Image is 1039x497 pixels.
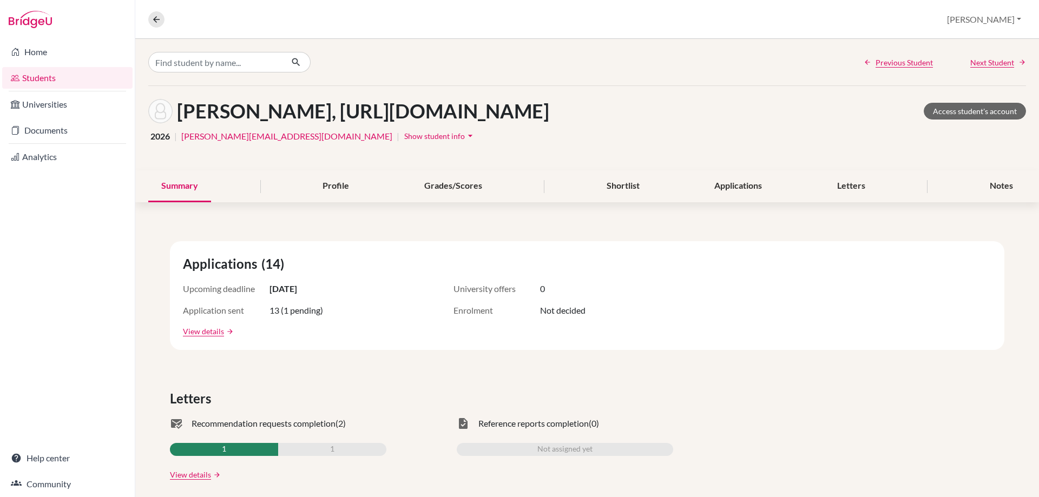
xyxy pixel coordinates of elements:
[2,67,133,89] a: Students
[192,417,336,430] span: Recommendation requests completion
[864,57,933,68] a: Previous Student
[404,128,476,144] button: Show student infoarrow_drop_down
[478,417,589,430] span: Reference reports completion
[261,254,288,274] span: (14)
[540,282,545,295] span: 0
[824,170,878,202] div: Letters
[970,57,1026,68] a: Next Student
[594,170,653,202] div: Shortlist
[148,170,211,202] div: Summary
[453,282,540,295] span: University offers
[150,130,170,143] span: 2026
[404,131,465,141] span: Show student info
[540,304,586,317] span: Not decided
[148,99,173,123] img: https://easalvador.powerschool.com/admin/students/home.html?frn=001767 Zamora Beltranena's avatar
[397,130,399,143] span: |
[174,130,177,143] span: |
[269,304,323,317] span: 13 (1 pending)
[453,304,540,317] span: Enrolment
[2,146,133,168] a: Analytics
[269,282,297,295] span: [DATE]
[183,282,269,295] span: Upcoming deadline
[211,471,221,479] a: arrow_forward
[942,9,1026,30] button: [PERSON_NAME]
[336,417,346,430] span: (2)
[310,170,362,202] div: Profile
[170,417,183,430] span: mark_email_read
[222,443,226,456] span: 1
[183,304,269,317] span: Application sent
[183,254,261,274] span: Applications
[2,473,133,495] a: Community
[177,100,549,123] h1: [PERSON_NAME], [URL][DOMAIN_NAME]
[224,328,234,335] a: arrow_forward
[589,417,599,430] span: (0)
[701,170,775,202] div: Applications
[970,57,1014,68] span: Next Student
[181,130,392,143] a: [PERSON_NAME][EMAIL_ADDRESS][DOMAIN_NAME]
[9,11,52,28] img: Bridge-U
[330,443,334,456] span: 1
[170,469,211,480] a: View details
[183,326,224,337] a: View details
[2,94,133,115] a: Universities
[977,170,1026,202] div: Notes
[2,120,133,141] a: Documents
[876,57,933,68] span: Previous Student
[537,443,593,456] span: Not assigned yet
[465,130,476,141] i: arrow_drop_down
[2,41,133,63] a: Home
[170,389,215,408] span: Letters
[411,170,495,202] div: Grades/Scores
[148,52,282,72] input: Find student by name...
[457,417,470,430] span: task
[924,103,1026,120] a: Access student's account
[2,447,133,469] a: Help center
